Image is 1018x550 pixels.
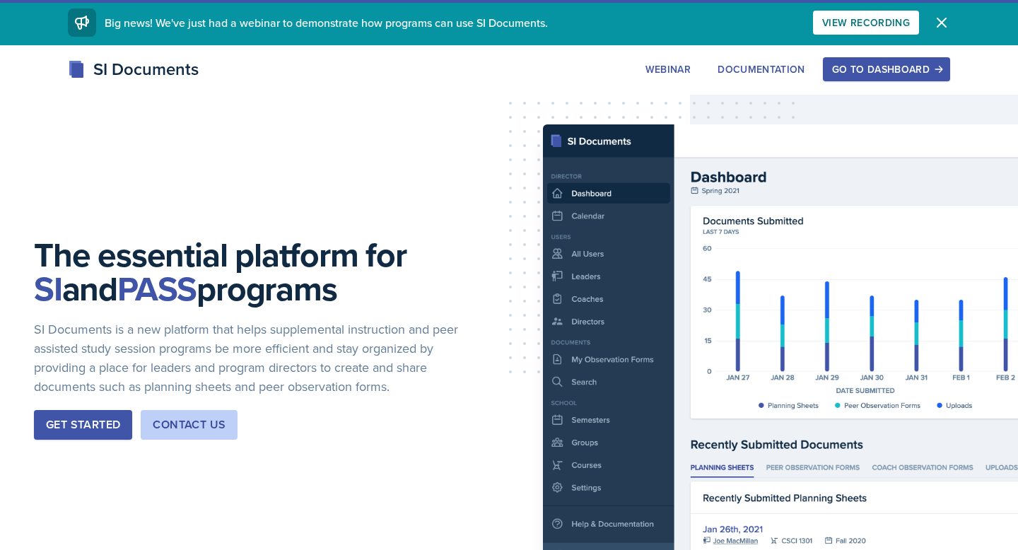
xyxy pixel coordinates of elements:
button: Contact Us [141,410,238,440]
div: Documentation [718,64,805,75]
div: View Recording [822,17,910,28]
div: Webinar [645,64,691,75]
button: View Recording [813,11,919,35]
div: Get Started [46,416,120,433]
button: Go to Dashboard [823,57,950,81]
button: Webinar [636,57,700,81]
div: Go to Dashboard [832,64,941,75]
button: Documentation [708,57,814,81]
div: Contact Us [153,416,226,433]
button: Get Started [34,410,132,440]
div: SI Documents [68,57,199,82]
span: Big news! We've just had a webinar to demonstrate how programs can use SI Documents. [105,15,548,30]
